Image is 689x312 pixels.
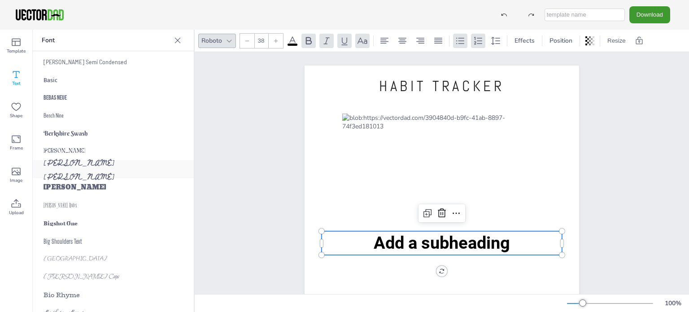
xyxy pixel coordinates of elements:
[44,290,80,300] span: Bio Rhyme
[10,112,22,119] span: Shape
[10,177,22,184] span: Image
[44,273,119,281] span: [PERSON_NAME] Caps
[44,182,106,192] span: [PERSON_NAME]
[200,35,224,47] div: Roboto
[44,255,107,263] span: [GEOGRAPHIC_DATA]
[44,129,87,137] span: Berkshire Swash
[44,148,85,155] span: [PERSON_NAME]
[44,76,57,83] span: Basic
[44,220,78,227] span: Bigshot One
[629,6,670,23] button: Download
[604,34,629,48] button: Resize
[545,9,625,21] input: template name
[44,58,127,66] span: [PERSON_NAME] Semi Condensed
[548,36,574,45] span: Position
[374,233,510,253] span: Add a subheading
[44,94,67,101] span: Bebas Neue
[44,111,64,120] span: Bench Nine
[513,36,536,45] span: Effects
[379,77,505,96] span: HABIT TRACKER
[9,209,24,216] span: Upload
[10,145,23,152] span: Frame
[7,48,26,55] span: Template
[12,80,21,87] span: Text
[662,299,684,308] div: 100 %
[14,8,65,22] img: VectorDad-1.png
[44,155,183,183] span: [PERSON_NAME] [PERSON_NAME]
[44,202,77,209] span: [PERSON_NAME] Rules
[44,237,82,245] span: Big Shoulders Text
[42,30,170,51] p: Font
